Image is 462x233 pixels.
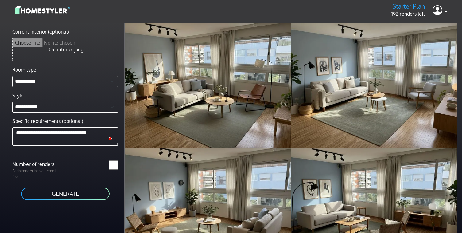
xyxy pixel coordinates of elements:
img: logo-3de290ba35641baa71223ecac5eacb59cb85b4c7fdf211dc9aaecaaee71ea2f8.svg [15,5,70,15]
label: Specific requirements (optional) [12,117,83,125]
label: Style [12,92,24,99]
label: Current interior (optional) [12,28,69,35]
textarea: To enrich screen reader interactions, please activate Accessibility in Grammarly extension settings [12,127,118,146]
h5: Starter Plan [391,2,425,10]
p: Each render has a 1 credit fee [9,168,65,180]
button: GENERATE [21,187,110,201]
label: Room type [12,66,36,73]
p: 192 renders left [391,10,425,18]
label: Number of renders [9,160,65,168]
